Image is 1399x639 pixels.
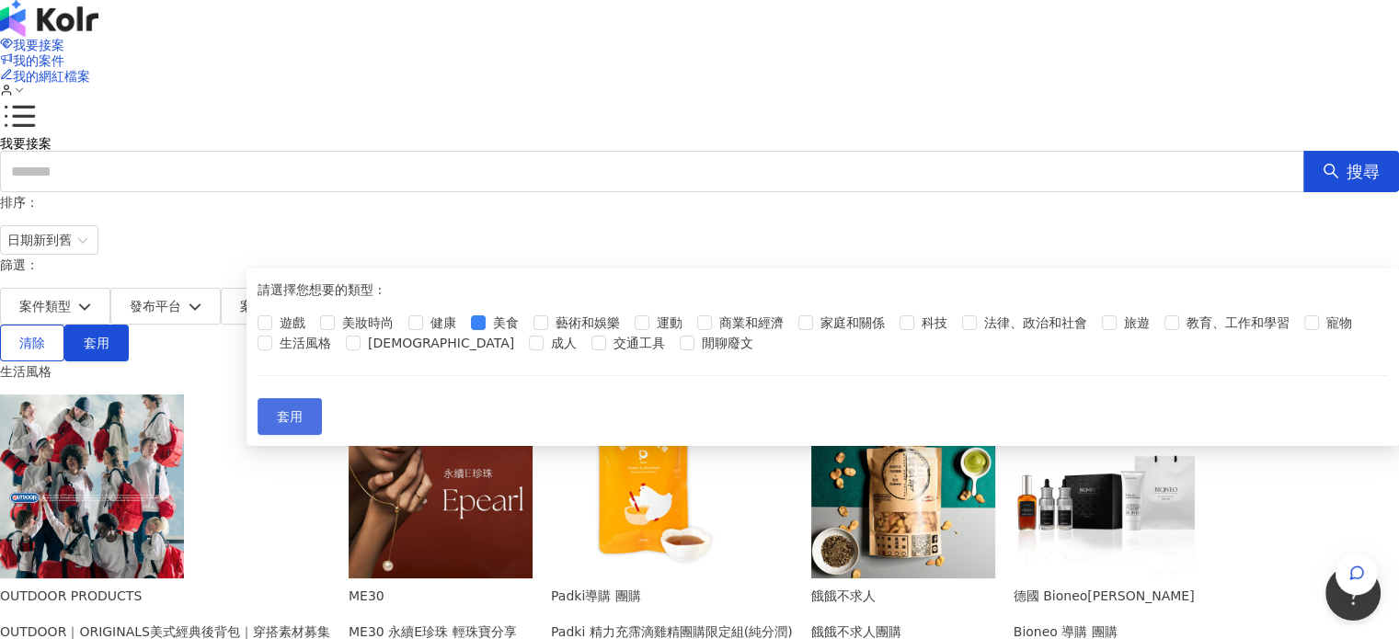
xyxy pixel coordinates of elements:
span: 生活風格 [272,333,338,353]
span: 案件類型 [19,299,71,314]
img: Padki 精力充霈滴雞精(團購限定組) [551,394,735,578]
div: Padki導購 團購 [551,586,793,606]
img: 百妮保濕逆齡美白系列 [1014,394,1198,578]
span: 法律、政治和社會 [977,313,1095,333]
span: 閒聊廢文 [694,333,761,353]
button: 案件價格範圍 [221,288,357,325]
span: 健康 [423,313,464,333]
img: 餓餓不求人系列 [811,394,995,578]
p: 請選擇您想要的類型 : [258,280,1388,300]
span: 美妝時尚 [335,313,401,333]
span: 套用 [277,409,303,424]
span: 旅遊 [1117,313,1157,333]
span: 清除 [19,336,45,350]
iframe: Help Scout Beacon - Open [1325,565,1381,621]
button: 搜尋 [1303,151,1399,192]
div: 德國 Bioneo[PERSON_NAME] [1014,586,1195,606]
button: 套用 [64,325,129,361]
span: 家庭和關係 [813,313,892,333]
span: 成人 [544,333,584,353]
span: 美食 [486,313,526,333]
span: 藝術和娛樂 [548,313,627,333]
span: 我的案件 [13,53,64,68]
span: 寵物 [1319,313,1359,333]
span: 商業和經濟 [712,313,791,333]
div: 餓餓不求人 [811,586,901,606]
span: 交通工具 [606,333,672,353]
span: 日期新到舊 [7,226,91,254]
button: 發布平台 [110,288,221,325]
span: 遊戲 [272,313,313,333]
div: ME30 [349,586,517,606]
img: ME30 永續E珍珠 系列輕珠寶 [349,394,533,578]
span: 科技 [914,313,955,333]
span: 案件價格範圍 [240,299,317,314]
span: 套用 [84,336,109,350]
button: 套用 [258,398,322,435]
span: search [1323,163,1339,179]
span: [DEMOGRAPHIC_DATA] [361,333,522,353]
span: 我要接案 [13,38,64,52]
span: 我的網紅檔案 [13,69,90,84]
span: 搜尋 [1347,162,1380,182]
span: 運動 [649,313,690,333]
span: 發布平台 [130,299,181,314]
span: 教育、工作和學習 [1179,313,1297,333]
